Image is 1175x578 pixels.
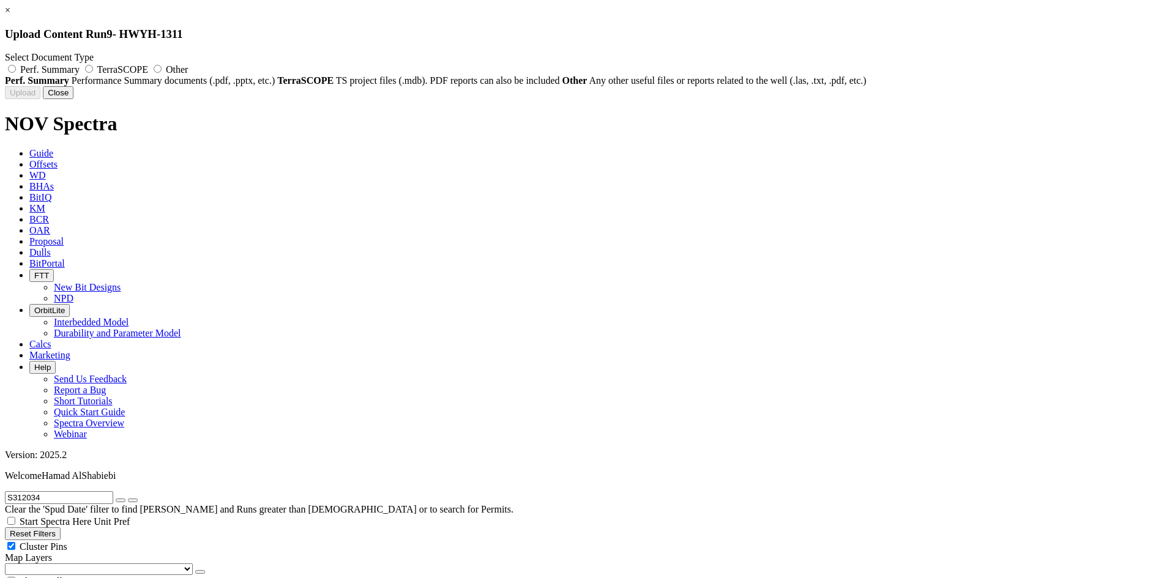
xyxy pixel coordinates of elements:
[29,247,51,258] span: Dulls
[86,28,116,40] span: Run -
[154,65,162,73] input: Other
[29,258,65,269] span: BitPortal
[34,363,51,372] span: Help
[29,159,58,169] span: Offsets
[5,470,1170,481] p: Welcome
[29,236,64,246] span: Proposal
[43,86,73,99] button: Close
[54,282,121,292] a: New Bit Designs
[54,374,127,384] a: Send Us Feedback
[54,293,73,303] a: NPD
[29,181,54,191] span: BHAs
[54,418,124,428] a: Spectra Overview
[5,527,61,540] button: Reset Filters
[72,75,275,86] span: Performance Summary documents (.pdf, .pptx, etc.)
[5,86,40,99] button: Upload
[8,65,16,73] input: Perf. Summary
[29,214,49,224] span: BCR
[34,306,65,315] span: OrbitLite
[5,113,1170,135] h1: NOV Spectra
[29,203,45,213] span: KM
[42,470,116,481] span: Hamad AlShabiebi
[5,52,94,62] span: Select Document Type
[54,429,87,439] a: Webinar
[54,396,113,406] a: Short Tutorials
[97,64,148,75] span: TerraSCOPE
[29,148,53,158] span: Guide
[166,64,188,75] span: Other
[106,28,112,40] span: 9
[29,192,51,202] span: BitIQ
[5,75,69,86] strong: Perf. Summary
[5,552,52,563] span: Map Layers
[54,328,181,338] a: Durability and Parameter Model
[5,28,83,40] span: Upload Content
[29,225,50,235] span: OAR
[589,75,867,86] span: Any other useful files or reports related to the well (.las, .txt, .pdf, etc.)
[34,271,49,280] span: FTT
[29,339,51,349] span: Calcs
[5,5,10,15] a: ×
[54,407,125,417] a: Quick Start Guide
[277,75,334,86] strong: TerraSCOPE
[336,75,560,86] span: TS project files (.mdb). PDF reports can also be included
[54,317,129,327] a: Interbedded Model
[20,516,91,527] span: Start Spectra Here
[5,504,513,514] span: Clear the 'Spud Date' filter to find [PERSON_NAME] and Runs greater than [DEMOGRAPHIC_DATA] or to...
[5,491,113,504] input: Search
[5,450,1170,461] div: Version: 2025.2
[94,516,130,527] span: Unit Pref
[54,385,106,395] a: Report a Bug
[562,75,587,86] strong: Other
[20,541,67,552] span: Cluster Pins
[29,170,46,180] span: WD
[119,28,183,40] span: HWYH-1311
[85,65,93,73] input: TerraSCOPE
[29,350,70,360] span: Marketing
[20,64,80,75] span: Perf. Summary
